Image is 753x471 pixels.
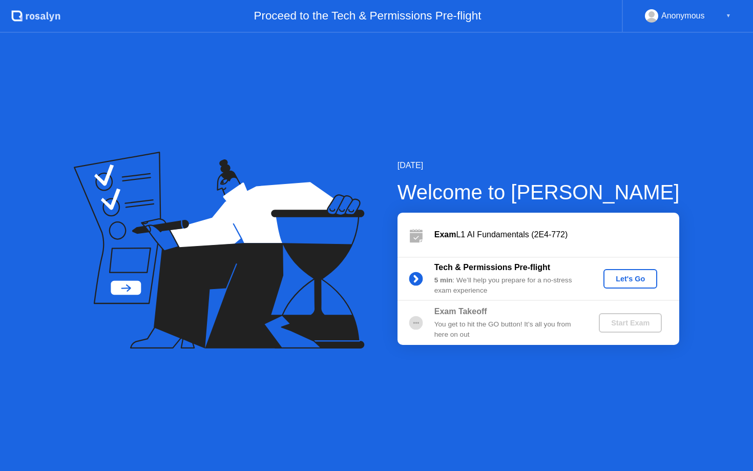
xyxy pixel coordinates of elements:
[434,230,456,239] b: Exam
[661,9,705,23] div: Anonymous
[608,275,653,283] div: Let's Go
[434,319,582,340] div: You get to hit the GO button! It’s all you from here on out
[599,313,662,333] button: Start Exam
[603,269,657,289] button: Let's Go
[398,159,680,172] div: [DATE]
[434,275,582,296] div: : We’ll help you prepare for a no-stress exam experience
[398,177,680,208] div: Welcome to [PERSON_NAME]
[434,229,679,241] div: L1 AI Fundamentals (2E4-772)
[603,319,658,327] div: Start Exam
[434,307,487,316] b: Exam Takeoff
[726,9,731,23] div: ▼
[434,276,453,284] b: 5 min
[434,263,550,272] b: Tech & Permissions Pre-flight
